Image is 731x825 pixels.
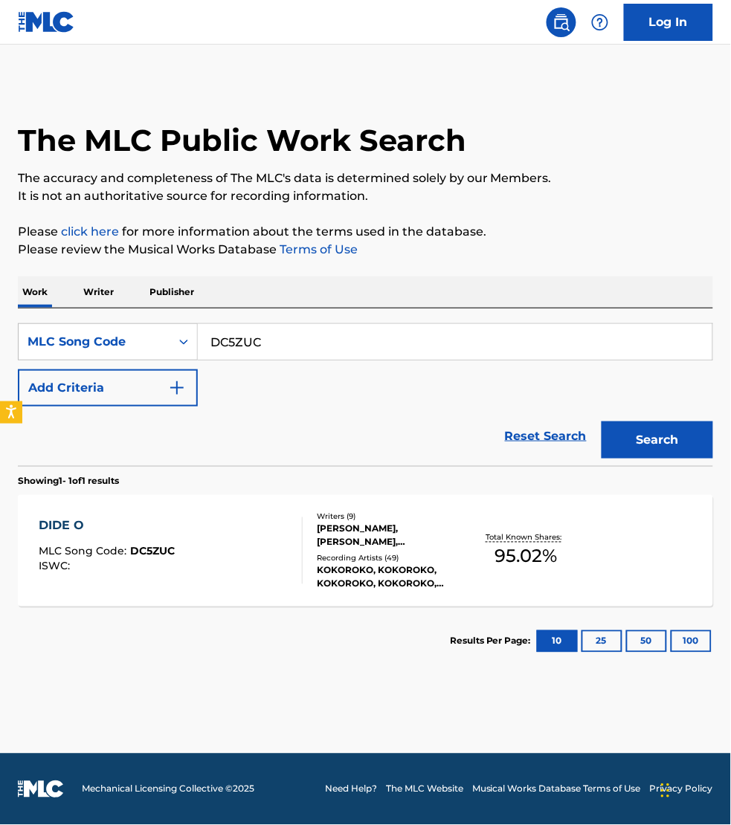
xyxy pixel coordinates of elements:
[168,379,186,397] img: 9d2ae6d4665cec9f34b9.svg
[537,630,578,653] button: 10
[317,522,468,549] div: [PERSON_NAME], [PERSON_NAME], [PERSON_NAME], [PERSON_NAME], [PERSON_NAME] [PERSON_NAME] [PERSON_N...
[82,783,254,796] span: Mechanical Licensing Collective © 2025
[582,630,622,653] button: 25
[547,7,576,37] a: Public Search
[18,474,119,488] p: Showing 1 - 1 of 1 results
[61,224,119,239] a: click here
[18,169,713,187] p: The accuracy and completeness of The MLC's data is determined solely by our Members.
[657,754,731,825] iframe: Chat Widget
[18,122,466,159] h1: The MLC Public Work Search
[130,545,175,558] span: DC5ZUC
[145,276,199,308] p: Publisher
[585,7,615,37] div: Help
[325,783,377,796] a: Need Help?
[626,630,667,653] button: 50
[317,564,468,591] div: KOKOROKO, KOKOROKO, KOKOROKO, KOKOROKO, KOKOROKO
[18,187,713,205] p: It is not an authoritative source for recording information.
[18,241,713,259] p: Please review the Musical Works Database
[661,769,670,813] div: Drag
[277,242,358,256] a: Terms of Use
[18,223,713,241] p: Please for more information about the terms used in the database.
[39,517,175,535] div: DIDE O
[39,545,130,558] span: MLC Song Code :
[497,420,594,453] a: Reset Search
[18,323,713,466] form: Search Form
[317,553,468,564] div: Recording Artists ( 49 )
[18,276,52,308] p: Work
[28,333,161,351] div: MLC Song Code
[79,276,118,308] p: Writer
[18,369,198,407] button: Add Criteria
[591,13,609,31] img: help
[18,495,713,606] a: DIDE OMLC Song Code:DC5ZUCISWC:Writers (9)[PERSON_NAME], [PERSON_NAME], [PERSON_NAME], [PERSON_NA...
[553,13,570,31] img: search
[386,783,463,796] a: The MLC Website
[671,630,712,653] button: 100
[450,635,535,648] p: Results Per Page:
[317,511,468,522] div: Writers ( 9 )
[39,560,74,573] span: ISWC :
[624,4,713,41] a: Log In
[18,11,75,33] img: MLC Logo
[495,543,557,570] span: 95.02 %
[602,421,713,459] button: Search
[650,783,713,796] a: Privacy Policy
[486,532,566,543] p: Total Known Shares:
[472,783,641,796] a: Musical Works Database Terms of Use
[18,780,64,798] img: logo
